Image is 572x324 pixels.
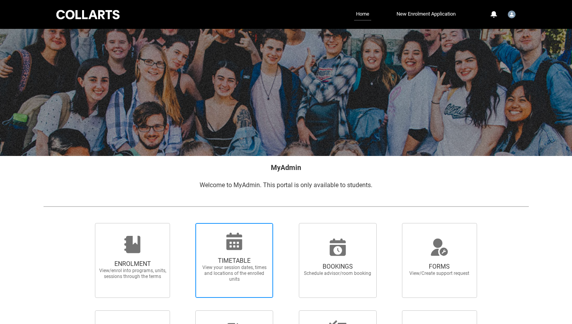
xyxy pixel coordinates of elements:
span: Schedule advisor/room booking [304,271,372,276]
span: FORMS [405,263,474,271]
button: User Profile Student.bfranzm.20230060 [506,7,518,20]
h2: MyAdmin [43,162,529,173]
span: TIMETABLE [200,257,268,265]
span: ENROLMENT [98,260,167,268]
span: View/enrol into programs, units, sessions through the terms [98,268,167,280]
span: View/Create support request [405,271,474,276]
span: Welcome to MyAdmin. This portal is only available to students. [200,181,372,189]
span: BOOKINGS [304,263,372,271]
span: View your session dates, times and locations of the enrolled units [200,265,268,282]
a: New Enrolment Application [395,8,458,20]
a: Home [354,8,371,21]
img: Student.bfranzm.20230060 [508,11,516,18]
